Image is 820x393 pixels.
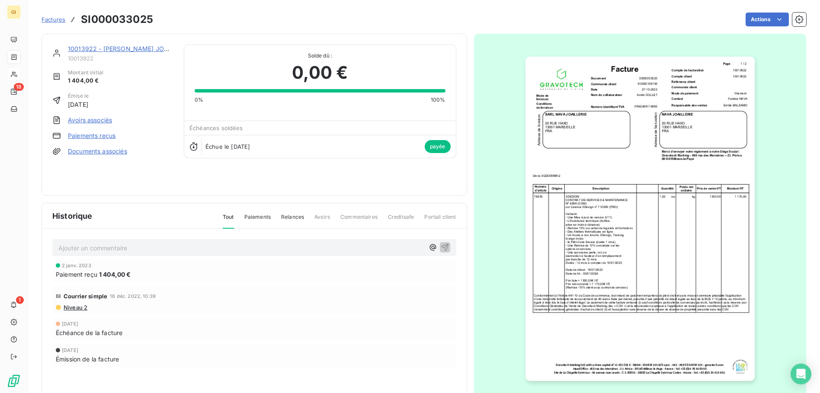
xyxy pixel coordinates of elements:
span: Paiement reçu [56,270,97,279]
span: Montant initial [68,69,103,77]
img: invoice_thumbnail [525,57,755,381]
span: Commentaires [340,213,378,228]
span: [DATE] [62,348,78,353]
span: Creditsafe [388,213,414,228]
span: Échéances soldées [189,125,243,131]
span: 100% [431,96,445,104]
span: Paiements [244,213,271,228]
div: Open Intercom Messenger [791,364,811,384]
div: GI [7,5,21,19]
span: Avoirs [314,213,330,228]
span: Émise le [68,92,89,100]
span: 10013922 [68,55,173,62]
a: Paiements reçus [68,131,115,140]
span: 1 404,00 € [99,270,131,279]
span: Émission de la facture [56,355,119,364]
span: Échéance de la facture [56,328,122,337]
a: Avoirs associés [68,116,112,125]
span: 16 déc. 2022, 10:39 [110,294,156,299]
span: Factures [42,16,65,23]
span: [DATE] [68,100,89,109]
button: Actions [746,13,789,26]
span: Niveau 2 [63,304,87,311]
h3: SI000033025 [81,12,153,27]
span: Solde dû : [195,52,445,60]
span: 1 [16,296,24,304]
span: 18 [14,83,24,91]
span: 0% [195,96,203,104]
span: 0,00 € [292,60,348,86]
span: Tout [223,213,234,229]
img: Logo LeanPay [7,374,21,388]
a: 10013922 - [PERSON_NAME] JOAILLERIE [68,45,190,52]
span: Courrier simple [64,293,107,300]
span: Portail client [424,213,456,228]
span: Historique [52,210,93,222]
a: Factures [42,15,65,24]
span: payée [425,140,451,153]
a: Documents associés [68,147,127,156]
span: 2 janv. 2023 [62,263,91,268]
span: Échue le [DATE] [205,143,250,150]
span: Relances [281,213,304,228]
span: [DATE] [62,321,78,326]
span: 1 404,00 € [68,77,103,85]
